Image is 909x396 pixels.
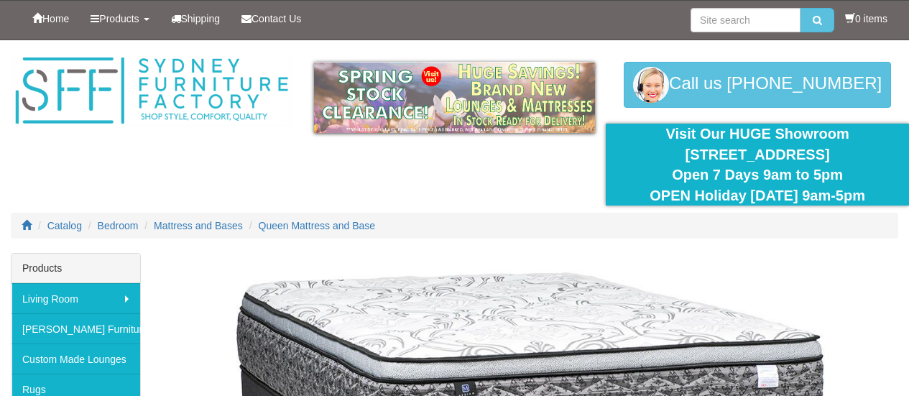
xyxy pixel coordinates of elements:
[259,220,376,231] a: Queen Mattress and Base
[181,13,221,24] span: Shipping
[11,283,140,313] a: Living Room
[154,220,243,231] a: Mattress and Bases
[691,8,800,32] input: Site search
[22,1,80,37] a: Home
[617,124,898,206] div: Visit Our HUGE Showroom [STREET_ADDRESS] Open 7 Days 9am to 5pm OPEN Holiday [DATE] 9am-5pm
[160,1,231,37] a: Shipping
[80,1,160,37] a: Products
[11,55,292,127] img: Sydney Furniture Factory
[11,254,140,283] div: Products
[231,1,312,37] a: Contact Us
[845,11,887,26] li: 0 items
[11,313,140,344] a: [PERSON_NAME] Furniture
[98,220,139,231] a: Bedroom
[252,13,301,24] span: Contact Us
[42,13,69,24] span: Home
[47,220,82,231] a: Catalog
[314,62,596,133] img: spring-sale.gif
[99,13,139,24] span: Products
[11,344,140,374] a: Custom Made Lounges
